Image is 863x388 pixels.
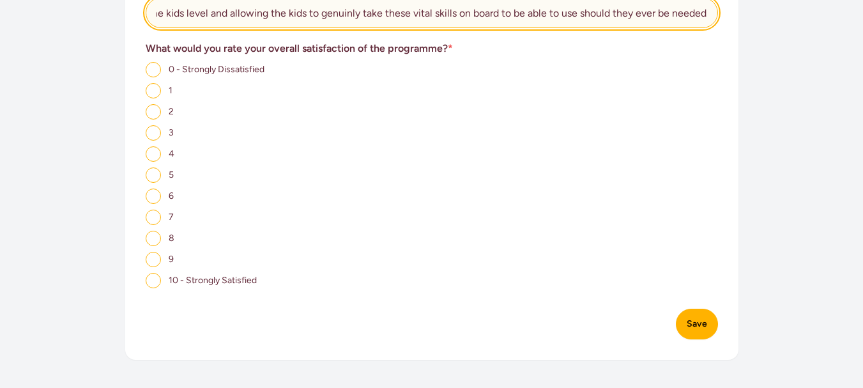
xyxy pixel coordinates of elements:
[169,169,174,180] span: 5
[169,127,174,138] span: 3
[169,254,174,265] span: 9
[169,212,174,222] span: 7
[146,210,161,225] input: 7
[169,85,172,96] span: 1
[146,62,161,77] input: 0 - Strongly Dissatisfied
[146,104,161,120] input: 2
[169,275,257,286] span: 10 - Strongly Satisfied
[169,106,174,117] span: 2
[169,148,174,159] span: 4
[146,146,161,162] input: 4
[169,64,264,75] span: 0 - Strongly Dissatisfied
[146,189,161,204] input: 6
[146,125,161,141] input: 3
[146,231,161,246] input: 8
[146,167,161,183] input: 5
[146,252,161,267] input: 9
[146,83,161,98] input: 1
[169,233,174,244] span: 8
[146,273,161,288] input: 10 - Strongly Satisfied
[169,190,174,201] span: 6
[146,41,718,56] h3: What would you rate your overall satisfaction of the programme?
[676,309,718,339] button: Save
